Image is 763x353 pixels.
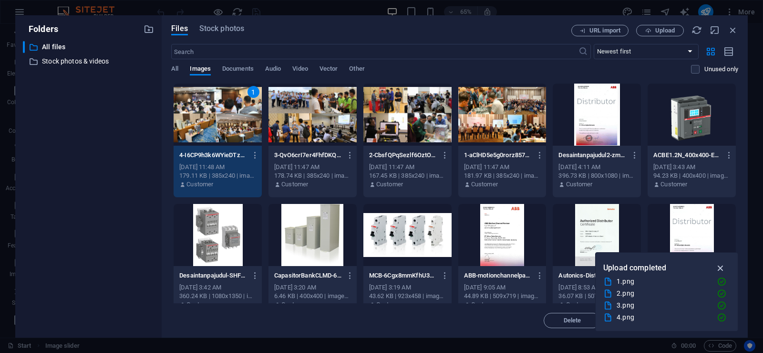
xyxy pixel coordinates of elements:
p: MCB-6Cgx8mmKfhU37SpAa9_IhQ.jpg [369,271,437,280]
p: Customer [471,180,498,189]
p: Autonics-DistributorCertificate-ZHVUqj_uYKW2t-h65Vn41Q.jpg [558,271,626,280]
p: 2-CbsfQPqSezlf6OztOqx_ag.png [369,151,437,160]
div: [DATE] 3:42 AM [179,283,256,292]
p: 1-aClHD5e5g0rorz857vVB2g.png [464,151,532,160]
div: [DATE] 3:43 AM [653,163,730,171]
span: Other [349,63,364,76]
div: [DATE] 9:05 AM [464,283,541,292]
p: Customer [566,300,593,309]
span: Images [190,63,211,76]
input: Search [171,44,578,59]
p: Customer [281,180,308,189]
p: Upload completed [603,262,666,274]
div: 1 [247,86,259,98]
i: Create new folder [144,24,154,34]
div: 179.11 KB | 385x240 | image/png [179,171,256,180]
div: 3.png [617,300,709,311]
div: 2.png [617,288,709,299]
div: [DATE] 3:20 AM [274,283,351,292]
button: URL import [571,25,629,36]
p: Customer [186,180,213,189]
p: Stock photos & videos [42,56,136,67]
i: Reload [691,25,702,35]
div: 44.89 KB | 509x719 | image/jpeg [464,292,541,300]
span: Files [171,23,188,34]
div: 181.97 KB | 385x240 | image/png [464,171,541,180]
p: Customer [471,300,498,309]
div: [DATE] 11:48 AM [179,163,256,171]
p: All files [42,42,136,53]
div: 94.23 KB | 400x400 | image/png [653,171,730,180]
span: Documents [222,63,254,76]
p: 4-I6CP9h3k6WYieDTzBxGUqw.png [179,151,247,160]
span: URL import [589,28,620,33]
p: ABB-motionchannelpartner-vFTaVGQok97vOxIDxEihaA.jpg [464,271,532,280]
div: 178.74 KB | 385x240 | image/png [274,171,351,180]
div: 36.07 KB | 507x720 | image/jpeg [558,292,635,300]
span: Upload [655,28,675,33]
div: 167.45 KB | 385x240 | image/png [369,171,446,180]
div: [DATE] 11:47 AM [274,163,351,171]
div: ​ [23,41,25,53]
p: Desaintanpajudul2-zm5-FqDM2iyjqbQWMfQevA.png [558,151,626,160]
div: 1.png [617,276,709,287]
button: Upload [636,25,684,36]
div: 4.png [617,312,709,323]
div: 396.73 KB | 800x1080 | image/png [558,171,635,180]
i: Close [728,25,738,35]
p: Desaintanpajudul-SHFmtG5sAbKfPEGekydWhQ.png [179,271,247,280]
div: [DATE] 8:53 AM [558,283,635,292]
p: Customer [660,180,687,189]
div: Stock photos & videos [23,55,154,67]
div: 6.46 KB | 400x400 | image/jpeg [274,292,351,300]
span: All [171,63,178,76]
p: Customer [281,300,308,309]
button: Delete [544,313,601,328]
span: Vector [320,63,338,76]
p: Folders [23,23,58,35]
div: [DATE] 4:11 AM [558,163,635,171]
span: Audio [265,63,281,76]
div: 360.24 KB | 1080x1350 | image/png [179,292,256,300]
div: [DATE] 11:47 AM [464,163,541,171]
div: [DATE] 3:19 AM [369,283,446,292]
p: Customer [376,180,403,189]
p: Customer [186,300,213,309]
span: Stock photos [199,23,244,34]
div: 43.62 KB | 923x458 | image/jpeg [369,292,446,300]
p: ACBE1.2N_400x400-E0dUi3_H5dq8XTKWJIXdlA.png [653,151,721,160]
div: [DATE] 11:47 AM [369,163,446,171]
p: Customer [566,180,593,189]
span: Video [292,63,308,76]
p: CapasitorBankCLMD-6380kVAR_400x400-7lgAdkD1Jku35tP23BR5xA.jpg [274,271,342,280]
span: Delete [564,318,581,323]
p: Customer [376,300,403,309]
p: Displays only files that are not in use on the website. Files added during this session can still... [704,65,738,74]
i: Minimize [710,25,720,35]
p: 3-QvO6crI7er4FhfDKQ3JAqA.png [274,151,342,160]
